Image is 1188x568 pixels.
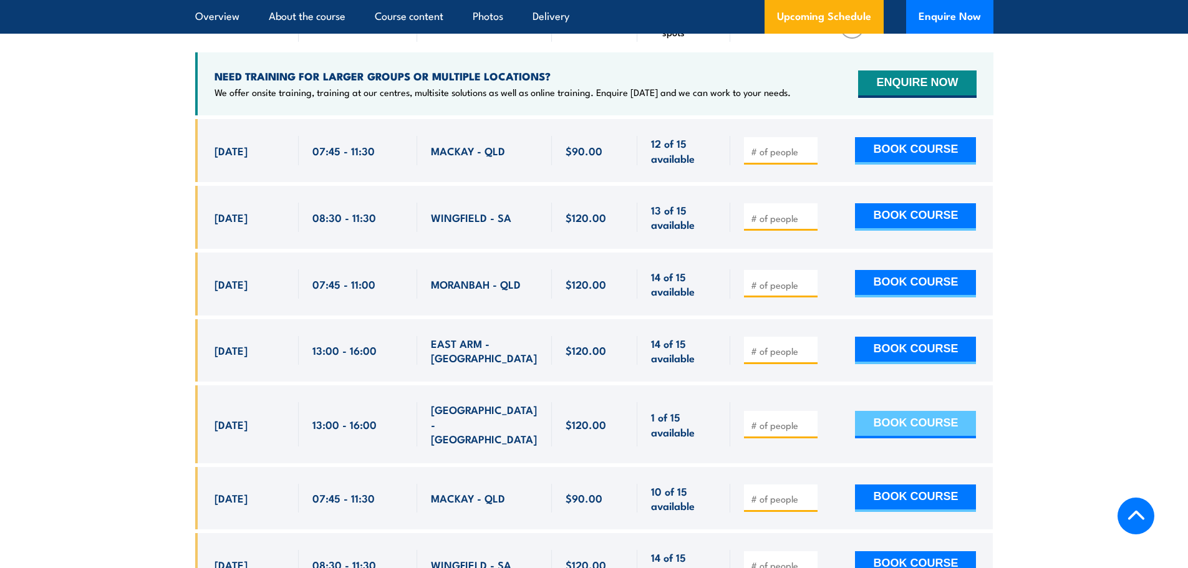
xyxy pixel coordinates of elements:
[858,70,976,98] button: ENQUIRE NOW
[651,410,717,439] span: 1 of 15 available
[312,210,376,224] span: 08:30 - 11:30
[651,136,717,165] span: 12 of 15 available
[215,277,248,291] span: [DATE]
[751,212,813,224] input: # of people
[566,143,602,158] span: $90.00
[431,402,538,446] span: [GEOGRAPHIC_DATA] - [GEOGRAPHIC_DATA]
[431,143,505,158] span: MACKAY - QLD
[215,69,791,83] h4: NEED TRAINING FOR LARGER GROUPS OR MULTIPLE LOCATIONS?
[855,411,976,438] button: BOOK COURSE
[215,491,248,505] span: [DATE]
[431,277,521,291] span: MORANBAH - QLD
[431,210,511,224] span: WINGFIELD - SA
[751,419,813,431] input: # of people
[651,269,717,299] span: 14 of 15 available
[215,143,248,158] span: [DATE]
[751,145,813,158] input: # of people
[855,137,976,165] button: BOOK COURSE
[855,270,976,297] button: BOOK COURSE
[651,484,717,513] span: 10 of 15 available
[651,203,717,232] span: 13 of 15 available
[215,86,791,99] p: We offer onsite training, training at our centres, multisite solutions as well as online training...
[855,203,976,231] button: BOOK COURSE
[431,491,505,505] span: MACKAY - QLD
[566,491,602,505] span: $90.00
[312,277,375,291] span: 07:45 - 11:00
[751,493,813,505] input: # of people
[566,277,606,291] span: $120.00
[662,16,722,37] span: Available spots
[215,417,248,431] span: [DATE]
[855,337,976,364] button: BOOK COURSE
[651,336,717,365] span: 14 of 15 available
[751,279,813,291] input: # of people
[312,143,375,158] span: 07:45 - 11:30
[751,345,813,357] input: # of people
[215,210,248,224] span: [DATE]
[312,491,375,505] span: 07:45 - 11:30
[566,210,606,224] span: $120.00
[312,343,377,357] span: 13:00 - 16:00
[566,417,606,431] span: $120.00
[312,417,377,431] span: 13:00 - 16:00
[855,484,976,512] button: BOOK COURSE
[566,343,606,357] span: $120.00
[431,336,538,365] span: EAST ARM - [GEOGRAPHIC_DATA]
[215,343,248,357] span: [DATE]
